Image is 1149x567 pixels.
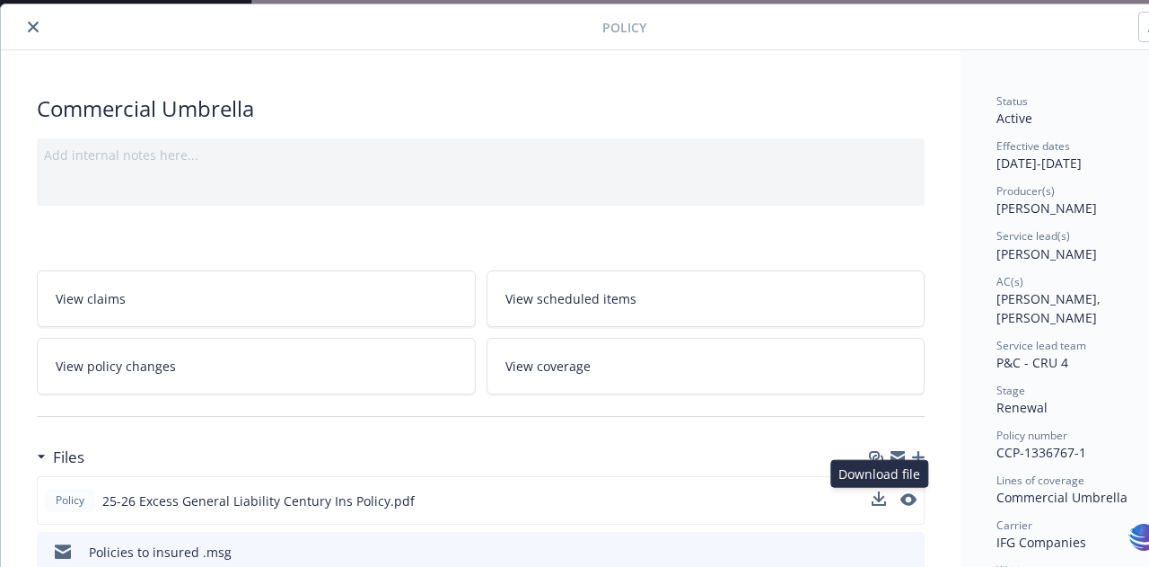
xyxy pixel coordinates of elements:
[996,93,1028,109] span: Status
[996,428,1067,443] span: Policy number
[996,534,1086,551] span: IFG Companies
[56,357,176,376] span: View policy changes
[996,245,1097,262] span: [PERSON_NAME]
[996,274,1023,289] span: AC(s)
[102,492,415,510] span: 25-26 Excess General Liability Century Ins Policy.pdf
[89,543,232,562] div: Policies to insured .msg
[505,289,636,308] span: View scheduled items
[900,493,917,506] button: preview file
[996,183,1055,199] span: Producer(s)
[996,383,1025,398] span: Stage
[487,338,925,394] a: View coverage
[602,18,646,37] span: Policy
[37,270,476,327] a: View claims
[996,228,1070,244] span: Service lead(s)
[505,357,591,376] span: View coverage
[873,543,887,562] button: download file
[37,446,84,469] div: Files
[996,518,1032,533] span: Carrier
[44,146,917,164] div: Add internal notes here...
[996,354,1068,371] span: P&C - CRU 4
[37,338,476,394] a: View policy changes
[996,338,1086,353] span: Service lead team
[487,270,925,327] a: View scheduled items
[872,492,886,506] button: download file
[996,110,1032,127] span: Active
[901,543,917,562] button: preview file
[996,138,1070,154] span: Effective dates
[830,460,928,488] div: Download file
[872,492,886,510] button: download file
[52,492,88,509] span: Policy
[22,16,44,38] button: close
[37,93,925,124] div: Commercial Umbrella
[996,473,1084,488] span: Lines of coverage
[900,492,917,510] button: preview file
[996,444,1086,461] span: CCP-1336767-1
[996,199,1097,217] span: [PERSON_NAME]
[56,289,126,308] span: View claims
[996,290,1104,326] span: [PERSON_NAME], [PERSON_NAME]
[996,399,1048,416] span: Renewal
[53,446,84,469] h3: Files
